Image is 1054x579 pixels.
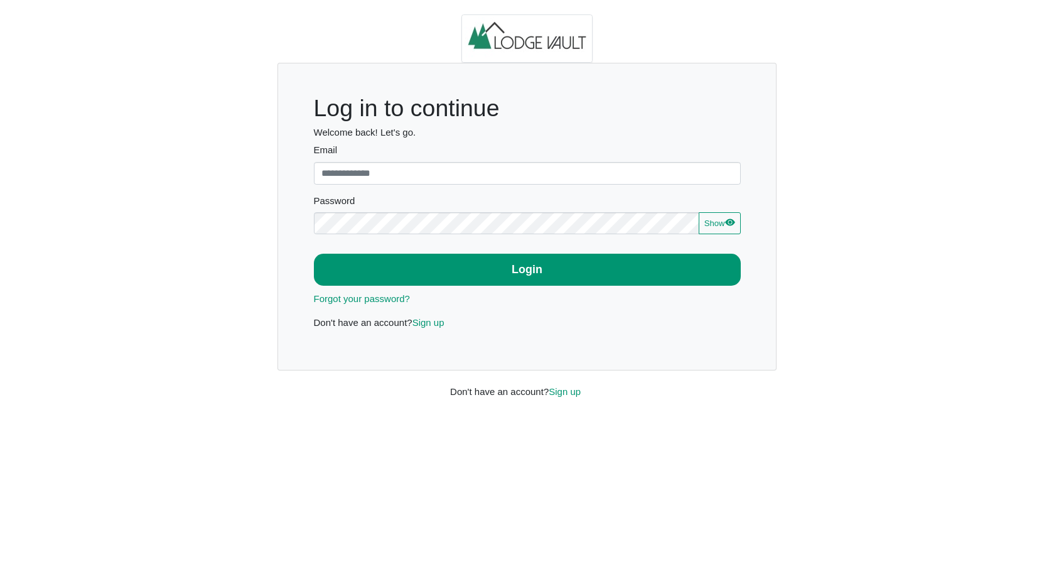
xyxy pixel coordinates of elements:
[314,127,741,138] h6: Welcome back! Let's go.
[412,317,444,328] a: Sign up
[441,371,613,399] div: Don't have an account?
[512,263,542,276] b: Login
[314,293,410,304] a: Forgot your password?
[314,94,741,122] h1: Log in to continue
[314,316,741,330] p: Don't have an account?
[461,14,593,63] img: logo.2b93711c.jpg
[725,217,735,227] svg: eye fill
[314,254,741,286] button: Login
[314,143,741,158] label: Email
[549,386,581,397] a: Sign up
[699,212,740,235] button: Showeye fill
[314,194,741,212] legend: Password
